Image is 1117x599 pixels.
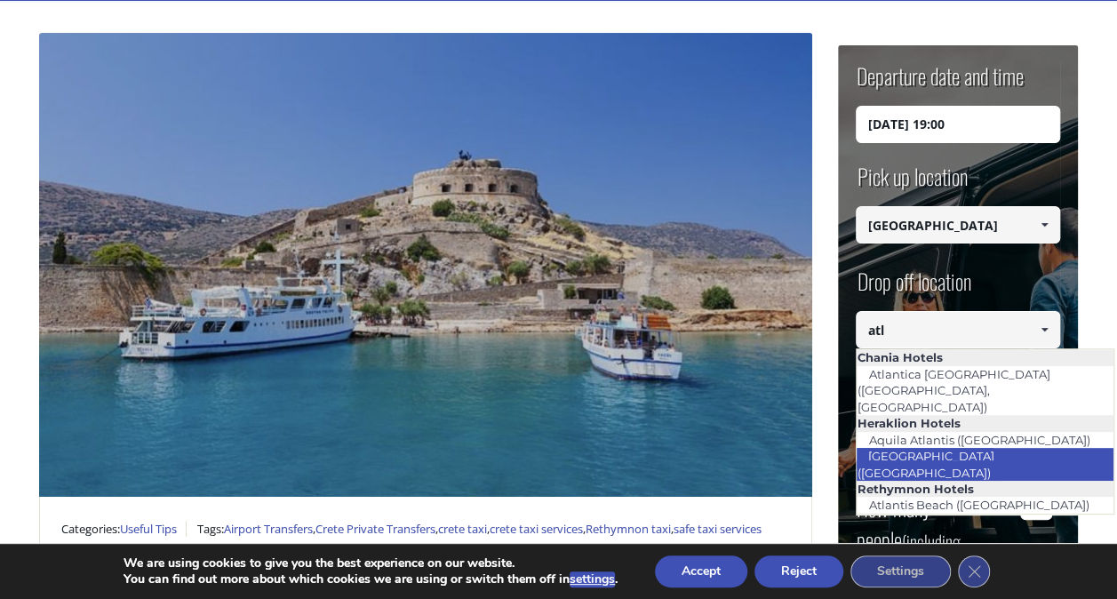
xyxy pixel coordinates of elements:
[224,521,313,537] a: Airport Transfers
[857,362,1049,419] a: Atlantica [GEOGRAPHIC_DATA] ([GEOGRAPHIC_DATA], [GEOGRAPHIC_DATA])
[857,415,1113,431] li: Heraklion Hotels
[655,555,747,587] button: Accept
[856,206,1060,244] input: Select pickup location
[1030,311,1059,348] a: Show All Items
[315,521,435,537] a: Crete Private Transfers
[856,528,960,587] small: (including children)
[490,521,583,537] a: crete taxi services
[120,521,177,537] a: Useful Tips
[856,266,970,311] label: Drop off location
[850,555,951,587] button: Settings
[856,443,1001,484] a: [GEOGRAPHIC_DATA] ([GEOGRAPHIC_DATA])
[1030,206,1059,244] a: Show All Items
[124,555,618,571] p: We are using cookies to give you the best experience on our website.
[857,427,1101,452] a: Aquila Atlantis ([GEOGRAPHIC_DATA])
[856,161,967,206] label: Pick up location
[586,521,671,537] a: Rethymnon taxi
[958,555,990,587] button: Close GDPR Cookie Banner
[857,349,1113,365] li: Chania Hotels
[61,521,762,556] a: safe taxi services crete
[857,492,1100,517] a: Atlantis Beach ([GEOGRAPHIC_DATA])
[61,521,187,537] span: Categories:
[857,481,1113,497] li: Rethymnon Hotels
[856,60,1023,106] label: Departure date and time
[754,555,843,587] button: Reject
[61,521,762,556] span: Tags: , , , , , ,
[124,571,618,587] p: You can find out more about which cookies we are using or switch them off in .
[438,521,487,537] a: crete taxi
[39,33,812,497] img: Heraklion Airport Taxi Guide: Prices, Booking & What to Expect
[856,491,1009,587] label: How many people ?
[570,571,615,587] button: settings
[91,539,213,555] a: safe taxi transfers crete
[856,311,1060,348] input: Select drop-off location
